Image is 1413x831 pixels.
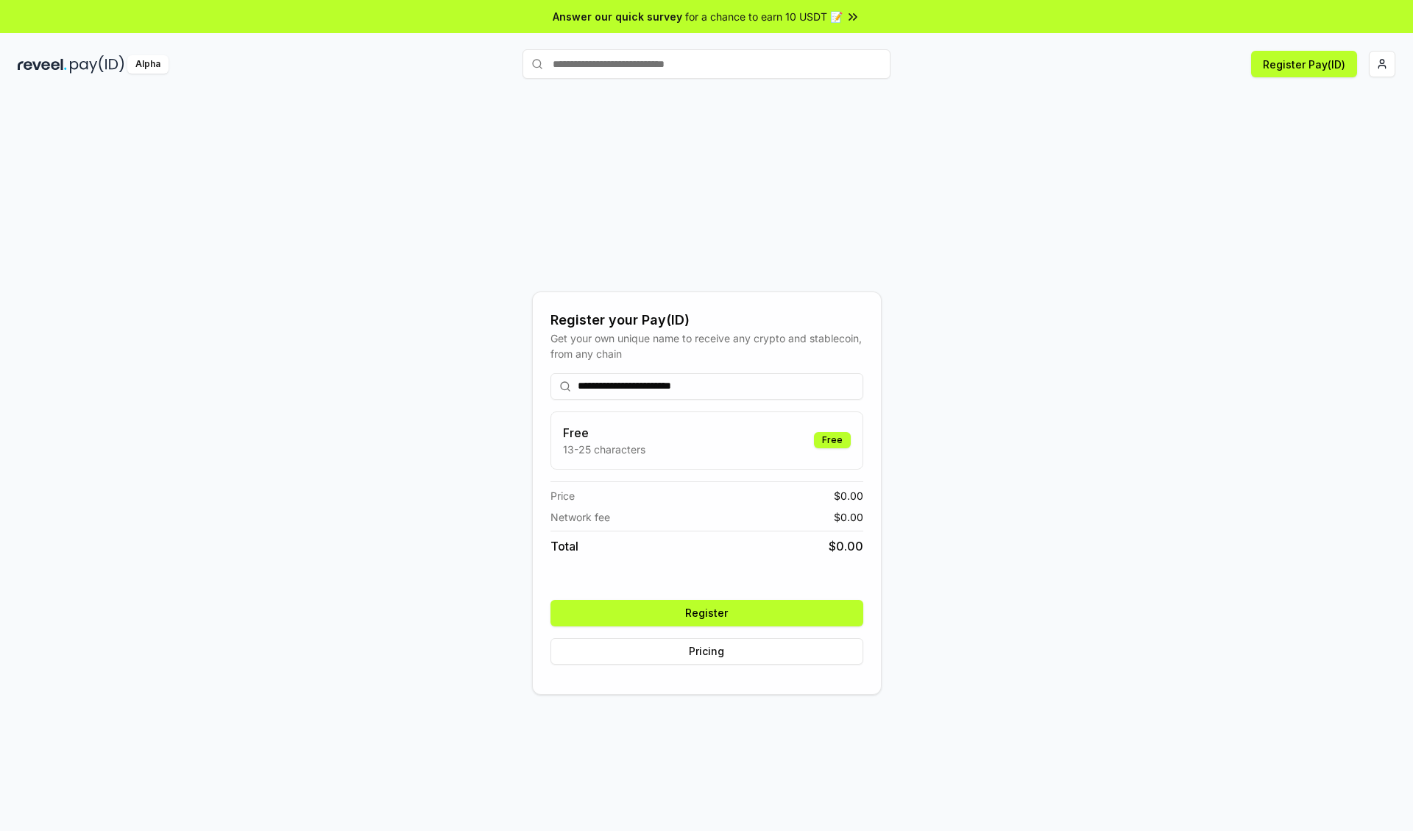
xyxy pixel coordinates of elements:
[814,432,851,448] div: Free
[550,488,575,503] span: Price
[563,424,645,442] h3: Free
[127,55,169,74] div: Alpha
[550,330,863,361] div: Get your own unique name to receive any crypto and stablecoin, from any chain
[834,509,863,525] span: $ 0.00
[18,55,67,74] img: reveel_dark
[1251,51,1357,77] button: Register Pay(ID)
[563,442,645,457] p: 13-25 characters
[829,537,863,555] span: $ 0.00
[550,638,863,665] button: Pricing
[685,9,843,24] span: for a chance to earn 10 USDT 📝
[70,55,124,74] img: pay_id
[550,537,578,555] span: Total
[834,488,863,503] span: $ 0.00
[553,9,682,24] span: Answer our quick survey
[550,310,863,330] div: Register your Pay(ID)
[550,600,863,626] button: Register
[550,509,610,525] span: Network fee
